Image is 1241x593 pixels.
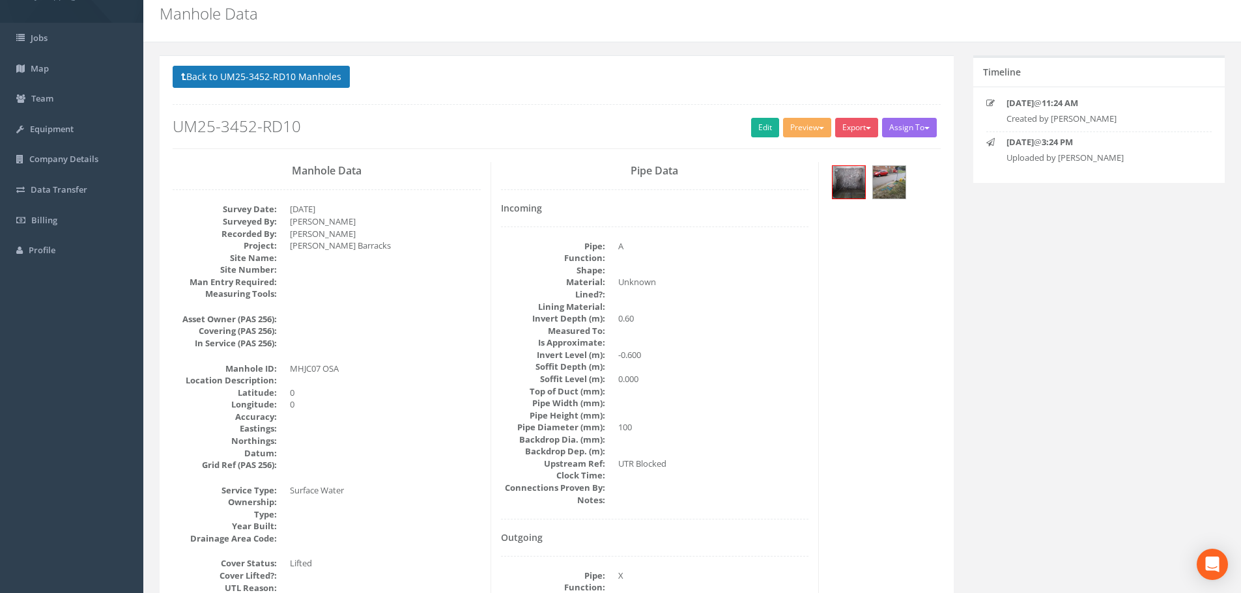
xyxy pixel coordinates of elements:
p: @ [1006,136,1191,148]
dt: Cover Lifted?: [173,570,277,582]
p: Created by [PERSON_NAME] [1006,113,1191,125]
span: Equipment [30,123,74,135]
dt: Is Approximate: [501,337,605,349]
span: Billing [31,214,57,226]
dt: Type: [173,508,277,521]
button: Back to UM25-3452-RD10 Manholes [173,66,350,88]
dd: Unknown [618,276,809,288]
p: Uploaded by [PERSON_NAME] [1006,152,1191,164]
h3: Pipe Data [501,165,809,177]
dd: 0 [290,398,481,411]
span: Map [31,62,49,74]
dt: Eastings: [173,422,277,435]
dt: Lining Material: [501,301,605,313]
dt: Invert Level (m): [501,349,605,361]
dt: Upstream Ref: [501,458,605,470]
dt: Site Name: [173,252,277,264]
h4: Outgoing [501,532,809,542]
button: Preview [783,118,831,137]
h3: Manhole Data [173,165,481,177]
dt: Project: [173,240,277,252]
dt: Location Description: [173,374,277,387]
dt: Pipe Height (mm): [501,409,605,422]
dt: Manhole ID: [173,363,277,375]
dt: Invert Depth (m): [501,312,605,325]
dt: Survey Date: [173,203,277,215]
strong: 3:24 PM [1042,136,1073,148]
dd: X [618,570,809,582]
dt: Pipe Width (mm): [501,397,605,409]
dt: Measured To: [501,325,605,337]
dd: 0 [290,387,481,399]
dt: Notes: [501,494,605,506]
dt: Soffit Level (m): [501,373,605,385]
dt: Pipe Diameter (mm): [501,421,605,434]
strong: [DATE] [1006,97,1034,109]
dt: Covering (PAS 256): [173,325,277,337]
span: Company Details [29,153,98,165]
strong: 11:24 AM [1042,97,1078,109]
dt: Recorded By: [173,228,277,240]
h2: UM25-3452-RD10 [173,118,941,135]
dt: Longitude: [173,398,277,411]
a: Edit [751,118,779,137]
dt: Asset Owner (PAS 256): [173,313,277,325]
span: Data Transfer [31,184,87,195]
dt: Cover Status: [173,557,277,570]
strong: [DATE] [1006,136,1034,148]
span: Team [31,92,53,104]
dd: Lifted [290,557,481,570]
div: Open Intercom Messenger [1197,549,1228,580]
dt: Backdrop Dia. (mm): [501,434,605,446]
button: Assign To [882,118,937,137]
dt: Drainage Area Code: [173,532,277,545]
dt: Northings: [173,435,277,447]
dt: Datum: [173,447,277,460]
dt: Service Type: [173,484,277,497]
dd: A [618,240,809,253]
button: Export [835,118,878,137]
dt: Pipe: [501,240,605,253]
dt: Year Built: [173,520,277,532]
span: Jobs [31,32,48,44]
dd: [PERSON_NAME] [290,228,481,240]
span: Profile [29,244,55,256]
dt: Site Number: [173,264,277,276]
dt: Surveyed By: [173,215,277,228]
h5: Timeline [983,67,1021,77]
dt: Accuracy: [173,411,277,423]
dt: Grid Ref (PAS 256): [173,459,277,471]
dt: Function: [501,252,605,264]
dd: 0.60 [618,312,809,325]
h2: Manhole Data [160,5,1044,22]
dd: Surface Water [290,484,481,497]
h4: Incoming [501,203,809,213]
dd: UTR Blocked [618,458,809,470]
dt: Shape: [501,264,605,277]
dt: In Service (PAS 256): [173,337,277,350]
img: 67f57e6e-5d51-c648-e9f7-9a52cba6b39a_9ded8aff-5bbf-2898-d01f-89c84b2b0eaf_thumb.jpg [873,166,906,199]
dt: Ownership: [173,496,277,508]
p: @ [1006,97,1191,109]
dt: Lined?: [501,288,605,301]
dd: [DATE] [290,203,481,215]
dt: Backdrop Dep. (m): [501,445,605,458]
img: 67f57e6e-5d51-c648-e9f7-9a52cba6b39a_001edfa8-e521-853a-c181-bb41f35439c9_thumb.jpg [833,166,865,199]
dd: 100 [618,421,809,434]
dd: MHJC07 OSA [290,363,481,375]
dd: [PERSON_NAME] Barracks [290,240,481,252]
dt: Top of Duct (mm): [501,385,605,398]
dt: Pipe: [501,570,605,582]
dt: Latitude: [173,387,277,399]
dd: [PERSON_NAME] [290,215,481,228]
dt: Measuring Tools: [173,288,277,300]
dd: -0.600 [618,349,809,361]
dt: Material: [501,276,605,288]
dt: Man Entry Required: [173,276,277,288]
dt: Connections Proven By: [501,482,605,494]
dt: Soffit Depth (m): [501,361,605,373]
dd: 0.000 [618,373,809,385]
dt: Clock Time: [501,469,605,482]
